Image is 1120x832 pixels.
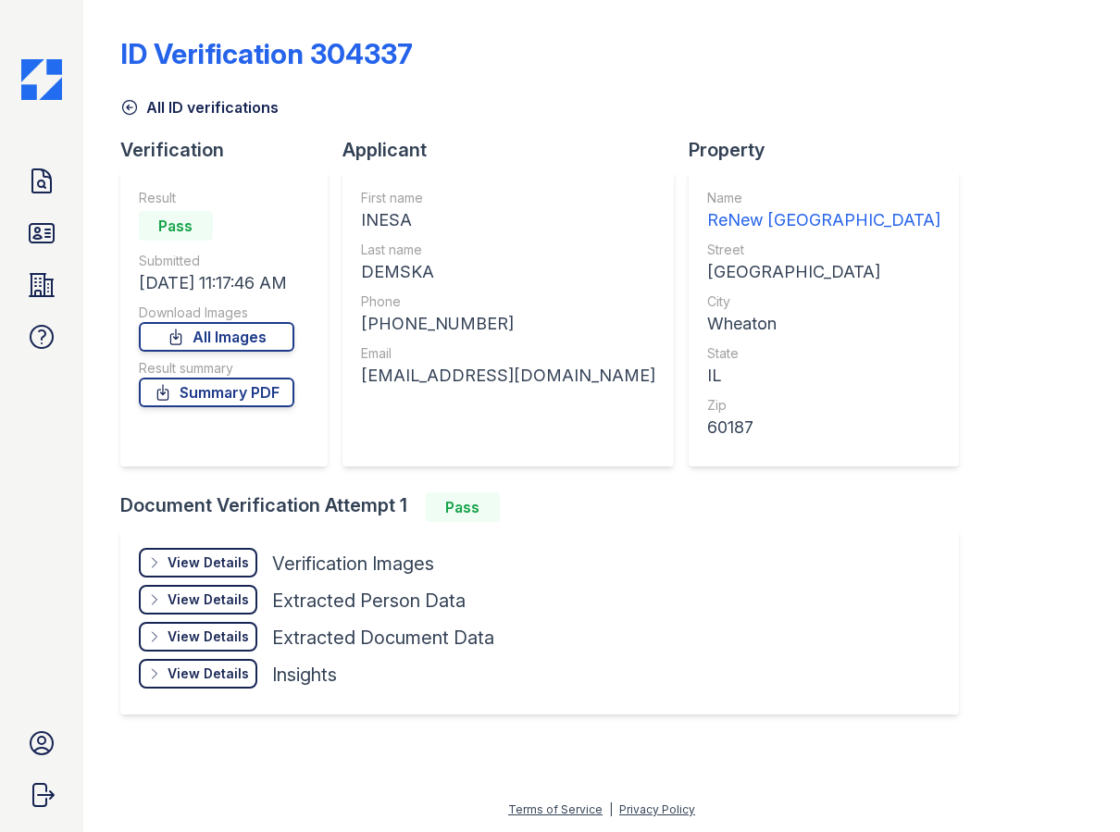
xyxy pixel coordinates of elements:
div: Submitted [139,252,294,270]
div: View Details [168,553,249,572]
a: All Images [139,322,294,352]
div: Wheaton [707,311,940,337]
div: Property [689,137,974,163]
div: First name [361,189,655,207]
div: IL [707,363,940,389]
div: City [707,292,940,311]
a: Name ReNew [GEOGRAPHIC_DATA] [707,189,940,233]
div: [DATE] 11:17:46 AM [139,270,294,296]
div: 60187 [707,415,940,441]
div: Pass [139,211,213,241]
div: Insights [272,662,337,688]
div: ID Verification 304337 [120,37,413,70]
div: Email [361,344,655,363]
div: View Details [168,590,249,609]
div: Street [707,241,940,259]
div: View Details [168,627,249,646]
div: Last name [361,241,655,259]
div: State [707,344,940,363]
div: Download Images [139,304,294,322]
div: | [609,802,613,816]
div: Result summary [139,359,294,378]
div: View Details [168,664,249,683]
img: CE_Icon_Blue-c292c112584629df590d857e76928e9f676e5b41ef8f769ba2f05ee15b207248.png [21,59,62,100]
div: Zip [707,396,940,415]
div: Result [139,189,294,207]
div: Extracted Document Data [272,625,494,651]
div: [GEOGRAPHIC_DATA] [707,259,940,285]
div: Document Verification Attempt 1 [120,492,974,522]
div: ReNew [GEOGRAPHIC_DATA] [707,207,940,233]
div: Applicant [342,137,689,163]
div: Name [707,189,940,207]
a: Privacy Policy [619,802,695,816]
a: Summary PDF [139,378,294,407]
div: DEMSKA [361,259,655,285]
a: All ID verifications [120,96,279,118]
div: INESA [361,207,655,233]
div: Verification Images [272,551,434,577]
a: Terms of Service [508,802,603,816]
div: Phone [361,292,655,311]
div: Verification [120,137,342,163]
div: [EMAIL_ADDRESS][DOMAIN_NAME] [361,363,655,389]
div: Extracted Person Data [272,588,466,614]
div: Pass [426,492,500,522]
div: [PHONE_NUMBER] [361,311,655,337]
